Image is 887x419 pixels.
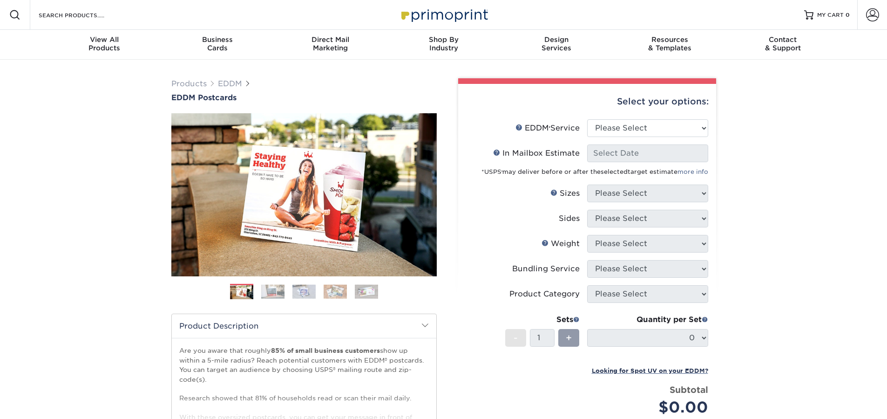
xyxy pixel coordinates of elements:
input: SEARCH PRODUCTS..... [38,9,129,21]
strong: 85% of small business customers [271,347,380,354]
div: In Mailbox Estimate [493,148,580,159]
strong: Subtotal [670,385,708,395]
div: Weight [542,238,580,249]
div: Marketing [274,35,387,52]
div: EDDM Service [515,123,580,134]
div: $0.00 [594,396,708,419]
a: EDDM Postcards [171,93,437,102]
div: Product Category [509,288,580,300]
div: Products [48,35,161,52]
div: Sets [505,314,580,325]
a: Resources& Templates [613,30,726,60]
div: & Support [726,35,840,52]
span: EDDM Postcards [171,93,237,102]
span: View All [48,35,161,44]
img: Primoprint [397,5,490,25]
img: EDDM 04 [324,284,347,299]
span: MY CART [817,11,844,19]
a: Products [171,79,207,88]
div: Cards [161,35,274,52]
span: Shop By [387,35,500,44]
div: Industry [387,35,500,52]
sup: ® [549,126,550,130]
a: Shop ByIndustry [387,30,500,60]
span: - [514,331,518,345]
input: Select Date [587,144,708,162]
span: 0 [846,12,850,18]
img: EDDM Postcards 01 [171,103,437,287]
sup: ® [501,170,502,173]
span: Resources [613,35,726,44]
a: EDDM [218,79,242,88]
span: Design [500,35,613,44]
div: Sizes [550,188,580,199]
span: Business [161,35,274,44]
img: EDDM 03 [292,284,316,299]
a: DesignServices [500,30,613,60]
img: EDDM 05 [355,284,378,299]
h2: Product Description [172,314,436,338]
a: View AllProducts [48,30,161,60]
a: Contact& Support [726,30,840,60]
small: Looking for Spot UV on your EDDM? [592,367,708,374]
span: Direct Mail [274,35,387,44]
span: + [566,331,572,345]
small: *USPS may deliver before or after the target estimate [481,168,708,175]
a: more info [677,168,708,175]
span: selected [601,168,628,175]
div: Select your options: [466,84,709,119]
div: Bundling Service [512,263,580,275]
img: EDDM 02 [261,284,284,299]
div: Services [500,35,613,52]
div: Sides [559,213,580,224]
a: Direct MailMarketing [274,30,387,60]
img: EDDM 01 [230,284,253,301]
div: Quantity per Set [587,314,708,325]
div: & Templates [613,35,726,52]
a: Looking for Spot UV on your EDDM? [592,366,708,375]
span: Contact [726,35,840,44]
a: BusinessCards [161,30,274,60]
